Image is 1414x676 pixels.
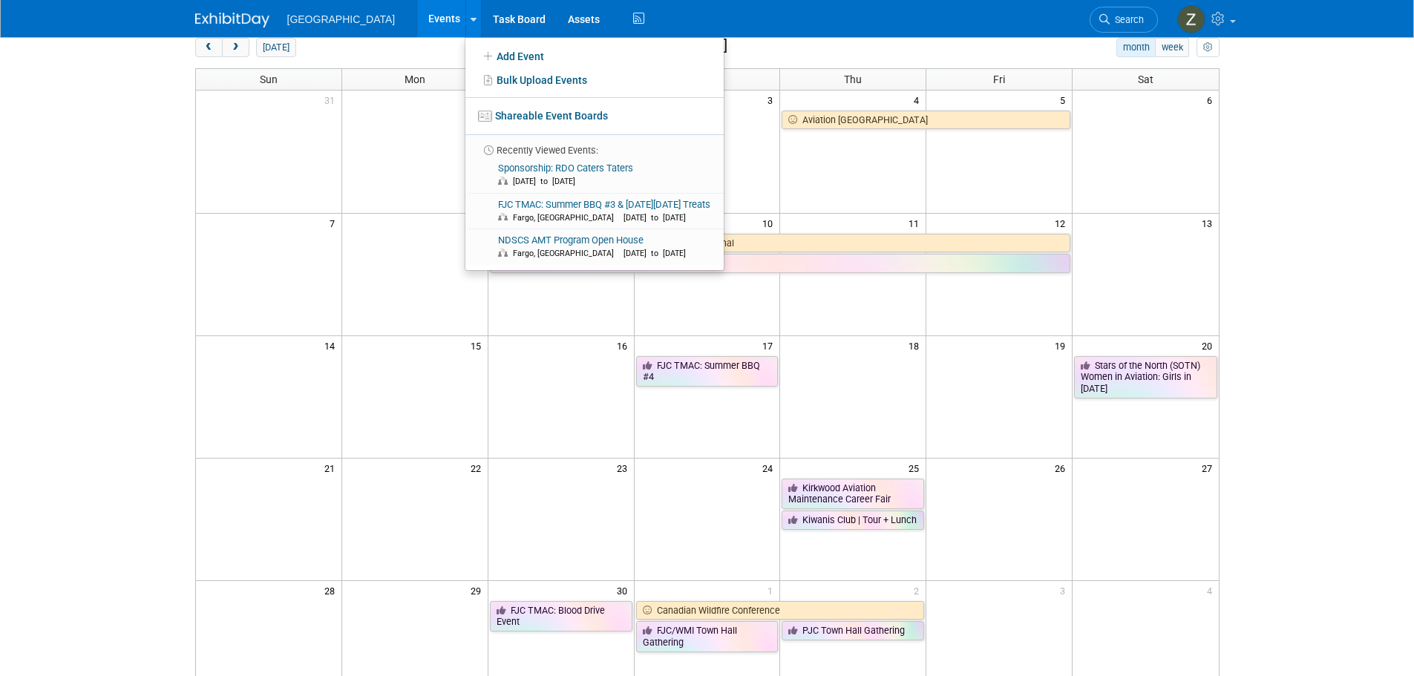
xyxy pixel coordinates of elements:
[623,213,693,223] span: [DATE] to [DATE]
[469,581,488,600] span: 29
[1155,38,1189,57] button: week
[195,38,223,57] button: prev
[469,336,488,355] span: 15
[465,102,724,129] a: Shareable Event Boards
[1053,336,1072,355] span: 19
[1200,459,1219,477] span: 27
[1074,356,1217,398] a: Stars of the North (SOTN) Women in Aviation: Girls in [DATE]
[513,249,621,258] span: Fargo, [GEOGRAPHIC_DATA]
[478,111,492,122] img: seventboard-3.png
[907,459,926,477] span: 25
[782,511,924,530] a: Kiwanis Club | Tour + Lunch
[1116,38,1156,57] button: month
[195,13,269,27] img: ExhibitDay
[465,68,724,92] a: Bulk Upload Events
[490,254,1070,273] a: The Masters (FBO GM Gathering)
[405,73,425,85] span: Mon
[323,336,341,355] span: 14
[766,581,779,600] span: 1
[490,234,1070,253] a: DSEI 2025 Defense & Security Equipment International
[993,73,1005,85] span: Fri
[287,13,396,25] span: [GEOGRAPHIC_DATA]
[636,621,779,652] a: FJC/WMI Town Hall Gathering
[761,214,779,232] span: 10
[513,177,583,186] span: [DATE] to [DATE]
[470,194,718,229] a: FJC TMAC: Summer BBQ #3 & [DATE][DATE] Treats Fargo, [GEOGRAPHIC_DATA] [DATE] to [DATE]
[907,336,926,355] span: 18
[1058,581,1072,600] span: 3
[636,356,779,387] a: FJC TMAC: Summer BBQ #4
[912,91,926,109] span: 4
[1110,14,1144,25] span: Search
[260,73,278,85] span: Sun
[1058,91,1072,109] span: 5
[1205,581,1219,600] span: 4
[623,249,693,258] span: [DATE] to [DATE]
[782,111,1070,130] a: Aviation [GEOGRAPHIC_DATA]
[1203,43,1213,53] i: Personalize Calendar
[1053,459,1072,477] span: 26
[1053,214,1072,232] span: 12
[782,621,924,640] a: PJC Town Hall Gathering
[465,43,724,68] a: Add Event
[844,73,862,85] span: Thu
[328,214,341,232] span: 7
[222,38,249,57] button: next
[1200,336,1219,355] span: 20
[1177,5,1205,33] img: Zoe Graham
[761,336,779,355] span: 17
[636,601,925,620] a: Canadian Wildfire Conference
[323,581,341,600] span: 28
[1138,73,1153,85] span: Sat
[1090,7,1158,33] a: Search
[912,581,926,600] span: 2
[615,336,634,355] span: 16
[470,157,718,193] a: Sponsorship: RDO Caters Taters [DATE] to [DATE]
[469,459,488,477] span: 22
[1197,38,1219,57] button: myCustomButton
[323,459,341,477] span: 21
[323,91,341,109] span: 31
[761,459,779,477] span: 24
[256,38,295,57] button: [DATE]
[470,229,718,265] a: NDSCS AMT Program Open House Fargo, [GEOGRAPHIC_DATA] [DATE] to [DATE]
[615,581,634,600] span: 30
[1200,214,1219,232] span: 13
[766,91,779,109] span: 3
[782,479,924,509] a: Kirkwood Aviation Maintenance Career Fair
[513,213,621,223] span: Fargo, [GEOGRAPHIC_DATA]
[490,601,632,631] a: FJC TMAC: Blood Drive Event
[465,134,724,157] li: Recently Viewed Events:
[1205,91,1219,109] span: 6
[907,214,926,232] span: 11
[615,459,634,477] span: 23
